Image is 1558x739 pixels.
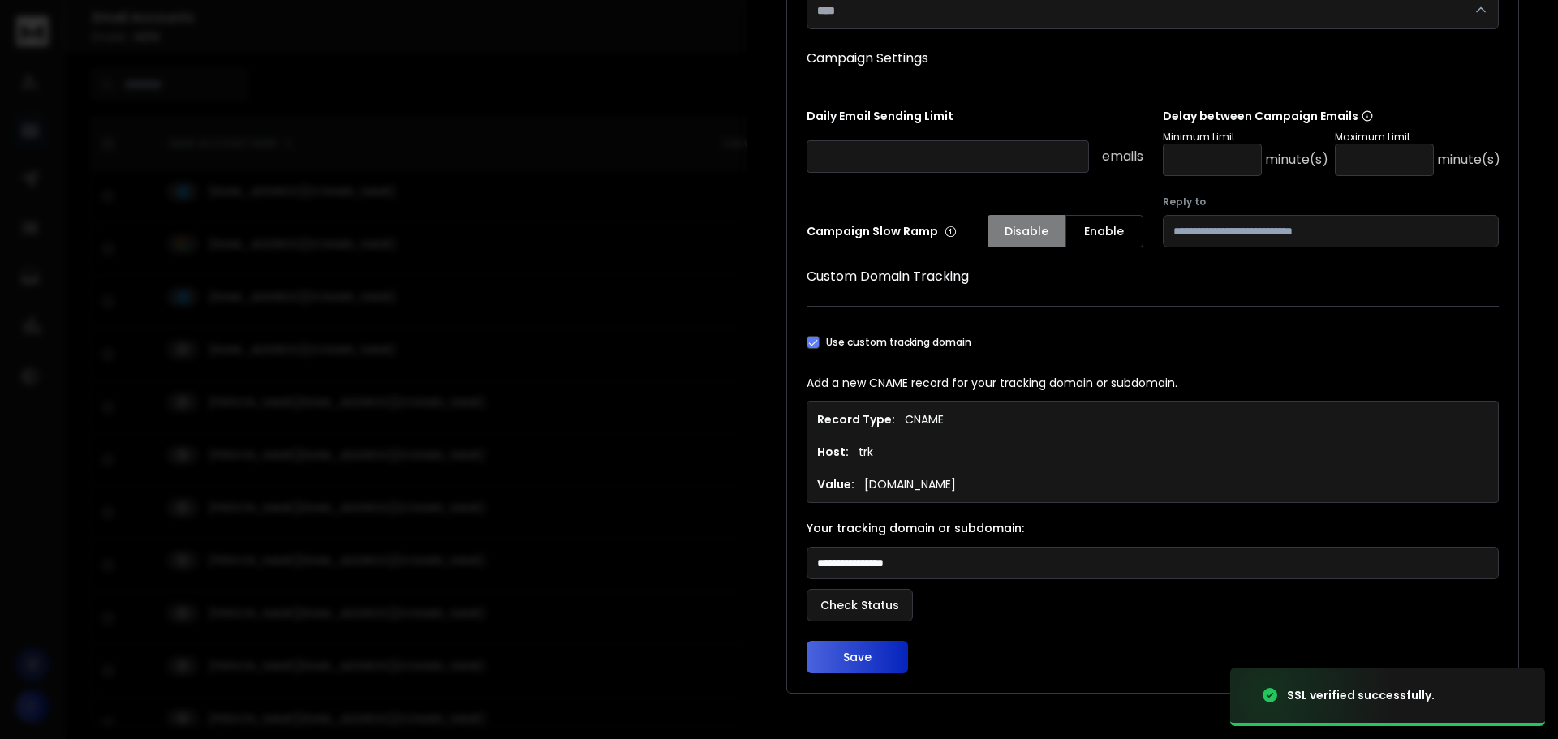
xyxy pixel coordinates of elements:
[1102,147,1143,166] p: emails
[13,93,312,189] div: Charlie says…
[807,223,957,239] p: Campaign Slow Ramp
[51,531,64,544] button: Gif picker
[46,9,72,35] img: Profile image for Box
[988,215,1065,247] button: Disable
[859,444,873,460] p: trk
[807,108,1143,131] p: Daily Email Sending Limit
[1163,195,1500,208] label: Reply to
[1163,131,1328,144] p: Minimum Limit
[807,375,1499,391] p: Add a new CNAME record for your tracking domain or subdomain.
[11,6,41,37] button: go back
[79,20,202,37] p: The team can also help
[1163,108,1500,124] p: Delay between Campaign Emails
[807,522,1499,534] label: Your tracking domain or subdomain:
[278,525,304,551] button: Send a message…
[58,93,312,176] div: hello, how do I connect a Google Workspace email address? Your tutorial video does not appear to ...
[807,641,908,673] button: Save
[817,411,895,428] h1: Record Type:
[1335,131,1500,144] p: Maximum Limit
[817,476,854,492] h1: Value:
[13,189,312,348] div: Box says…
[26,316,100,325] div: Box • 15m ago
[40,287,83,300] b: [DATE]
[807,49,1499,68] h1: Campaign Settings
[283,6,314,37] button: Home
[807,267,1499,286] h1: Custom Domain Tracking
[1265,150,1328,170] p: minute(s)
[26,271,253,303] div: The team will be back 🕒
[25,531,38,544] button: Emoji picker
[1287,687,1435,703] div: SSL verified successfully.
[13,189,266,312] div: You’ll get replies here and in your email:✉️[EMAIL_ADDRESS][DOMAIN_NAME]The team will be back🕒[DA...
[26,199,253,262] div: You’ll get replies here and in your email: ✉️
[826,336,971,349] label: Use custom tracking domain
[26,232,155,261] b: [EMAIL_ADDRESS][DOMAIN_NAME]
[71,103,299,166] div: hello, how do I connect a Google Workspace email address? Your tutorial video does not appear to ...
[77,531,90,544] button: Upload attachment
[14,497,311,525] textarea: Message…
[807,589,913,621] button: Check Status
[817,444,849,460] h1: Host:
[864,476,956,492] p: [DOMAIN_NAME]
[79,8,102,20] h1: Box
[905,411,944,428] p: CNAME
[1065,215,1143,247] button: Enable
[1437,150,1500,170] p: minute(s)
